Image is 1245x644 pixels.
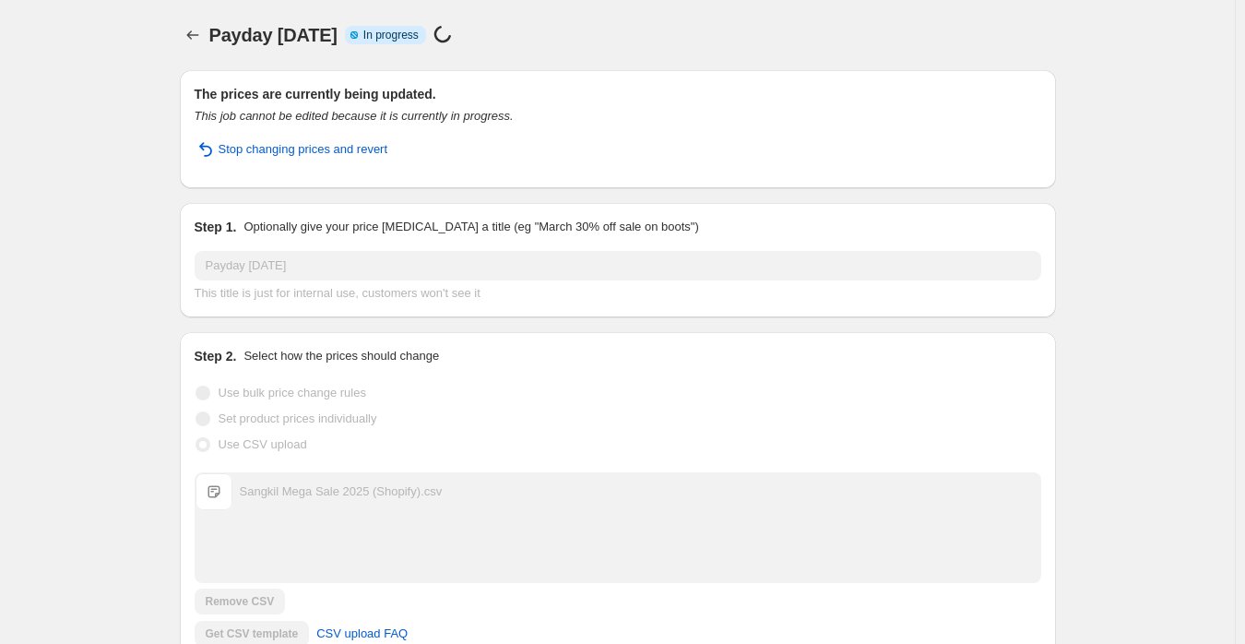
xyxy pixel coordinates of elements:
span: Stop changing prices and revert [219,140,388,159]
p: Select how the prices should change [243,347,439,365]
h2: Step 1. [195,218,237,236]
div: Sangkil Mega Sale 2025 (Shopify).csv [240,483,443,501]
i: This job cannot be edited because it is currently in progress. [195,109,514,123]
span: Use bulk price change rules [219,386,366,400]
input: 30% off holiday sale [195,251,1041,280]
p: Optionally give your price [MEDICAL_DATA] a title (eg "March 30% off sale on boots") [243,218,698,236]
span: Set product prices individually [219,411,377,425]
h2: Step 2. [195,347,237,365]
h2: The prices are currently being updated. [195,85,1041,103]
span: CSV upload FAQ [316,625,408,643]
button: Stop changing prices and revert [184,135,399,164]
span: Use CSV upload [219,437,307,451]
span: This title is just for internal use, customers won't see it [195,286,480,300]
span: In progress [363,28,419,42]
span: Payday [DATE] [209,25,338,45]
button: Price change jobs [180,22,206,48]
